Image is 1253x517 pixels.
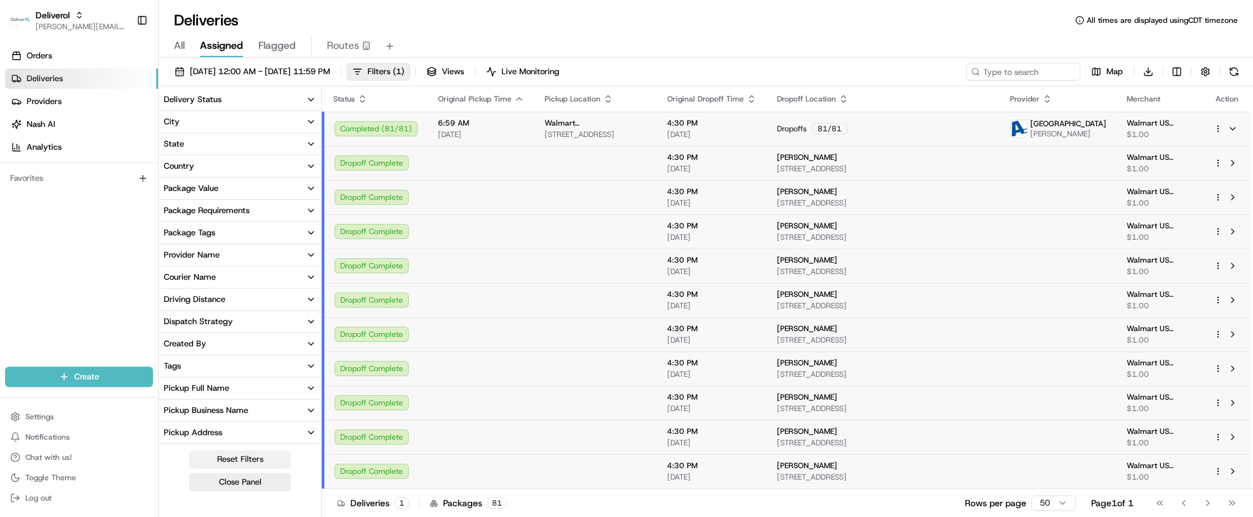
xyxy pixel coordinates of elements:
[667,255,757,265] span: 4:30 PM
[777,187,837,197] span: [PERSON_NAME]
[13,13,38,38] img: Nash
[164,160,194,172] div: Country
[777,255,837,265] span: [PERSON_NAME]
[159,422,321,443] button: Pickup Address
[1127,426,1193,436] span: Walmart US Stores
[777,289,837,299] span: [PERSON_NAME]
[27,141,62,153] span: Analytics
[164,205,249,216] div: Package Requirements
[169,63,336,81] button: [DATE] 12:00 AM - [DATE] 11:59 PM
[667,198,757,208] span: [DATE]
[5,137,158,157] a: Analytics
[189,473,291,491] button: Close Panel
[667,266,757,277] span: [DATE]
[5,448,153,466] button: Chat with us!
[164,294,225,305] div: Driving Distance
[1030,119,1106,129] span: [GEOGRAPHIC_DATA]
[5,168,153,188] div: Favorites
[1127,438,1193,448] span: $1.00
[1127,221,1193,231] span: Walmart US Stores
[25,452,72,462] span: Chat with us!
[667,461,757,471] span: 4:30 PM
[1127,187,1193,197] span: Walmart US Stores
[777,369,990,379] span: [STREET_ADDRESS]
[1087,15,1238,25] span: All times are displayed using CDT timezone
[777,164,990,174] span: [STREET_ADDRESS]
[5,489,153,507] button: Log out
[487,497,507,509] div: 81
[164,338,206,350] div: Created By
[159,311,321,332] button: Dispatch Strategy
[174,10,239,30] h1: Deliveries
[1127,266,1193,277] span: $1.00
[27,96,62,107] span: Providers
[36,22,126,32] span: [PERSON_NAME][EMAIL_ADDRESS][PERSON_NAME][DOMAIN_NAME]
[1091,497,1134,509] div: Page 1 of 1
[1127,198,1193,208] span: $1.00
[159,89,321,110] button: Delivery Status
[501,66,559,77] span: Live Monitoring
[395,497,409,509] div: 1
[159,200,321,221] button: Package Requirements
[1127,392,1193,402] span: Walmart US Stores
[327,38,359,53] span: Routes
[545,94,600,104] span: Pickup Location
[164,138,184,150] div: State
[164,249,220,261] div: Provider Name
[25,473,76,483] span: Toggle Theme
[159,222,321,244] button: Package Tags
[777,438,990,448] span: [STREET_ADDRESS]
[33,82,209,95] input: Clear
[164,383,229,394] div: Pickup Full Name
[159,111,321,133] button: City
[164,427,222,438] div: Pickup Address
[1127,164,1193,174] span: $1.00
[189,450,291,468] button: Reset Filters
[5,367,153,387] button: Create
[5,408,153,426] button: Settings
[545,129,647,140] span: [STREET_ADDRESS]
[25,184,97,197] span: Knowledge Base
[777,221,837,231] span: [PERSON_NAME]
[667,403,757,414] span: [DATE]
[216,125,231,140] button: Start new chat
[159,333,321,355] button: Created By
[159,266,321,288] button: Courier Name
[667,369,757,379] span: [DATE]
[25,493,51,503] span: Log out
[333,94,355,104] span: Status
[667,426,757,436] span: 4:30 PM
[159,377,321,399] button: Pickup Full Name
[1010,94,1040,104] span: Provider
[667,152,757,162] span: 4:30 PM
[1127,461,1193,471] span: Walmart US Stores
[164,360,181,372] div: Tags
[159,244,321,266] button: Provider Name
[1127,152,1193,162] span: Walmart US Stores
[777,301,990,311] span: [STREET_ADDRESS]
[164,272,216,283] div: Courier Name
[159,155,321,177] button: Country
[107,185,117,195] div: 💻
[5,114,158,134] a: Nash AI
[5,469,153,487] button: Toggle Theme
[667,392,757,402] span: 4:30 PM
[430,497,507,509] div: Packages
[1225,63,1243,81] button: Refresh
[1127,472,1193,482] span: $1.00
[174,38,185,53] span: All
[667,301,757,311] span: [DATE]
[13,185,23,195] div: 📗
[965,497,1026,509] p: Rows per page
[777,152,837,162] span: [PERSON_NAME]
[667,187,757,197] span: 4:30 PM
[25,412,54,422] span: Settings
[1127,289,1193,299] span: Walmart US Stores
[5,69,158,89] a: Deliveries
[8,179,102,202] a: 📗Knowledge Base
[442,66,464,77] span: Views
[190,66,330,77] span: [DATE] 12:00 AM - [DATE] 11:59 PM
[10,11,30,29] img: Deliverol
[337,497,409,509] div: Deliveries
[777,358,837,368] span: [PERSON_NAME]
